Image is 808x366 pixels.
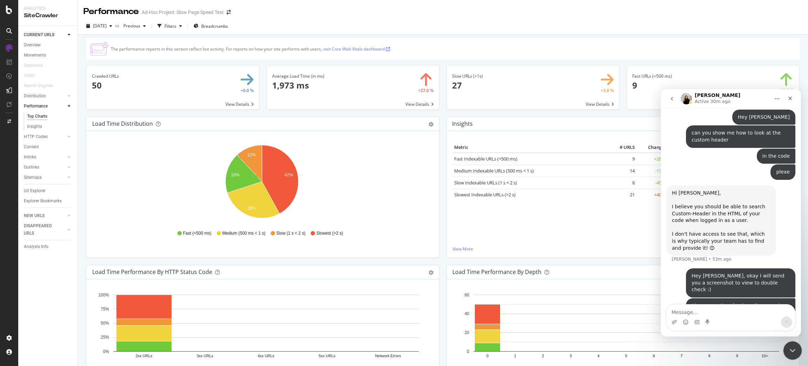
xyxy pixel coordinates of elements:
div: Analytics [24,6,72,12]
a: Medium Indexable URLs (500 ms < 1 s) [454,168,534,174]
svg: A chart. [92,142,432,224]
div: The performance reports in this section reflect bot activity. For reports on how your site perfor... [111,46,391,52]
div: Outlinks [24,164,39,171]
a: Insights [27,123,73,130]
text: 0 [486,354,489,358]
a: Distribution [24,92,66,100]
div: Content [24,143,39,151]
div: Load Time Performance by Depth [452,268,541,275]
a: Content [24,143,73,151]
div: Url Explorer [24,187,46,195]
text: 3xx URLs [197,354,214,358]
a: Overview [24,41,73,49]
div: Movements [24,52,46,59]
a: Top Charts [27,113,73,120]
text: 28% [247,206,256,211]
button: Breadcrumbs [191,20,231,32]
a: CURRENT URLS [24,31,66,39]
text: 0 [467,349,469,354]
text: 50% [101,321,109,326]
div: HTTP Codes [24,133,48,140]
text: 0% [103,349,109,354]
td: 14 [608,165,637,177]
td: 6 [608,177,637,189]
text: 9 [736,354,738,358]
text: 20 [465,330,470,335]
text: 42% [284,172,293,177]
h4: Insights [452,119,473,129]
a: Segments [24,62,50,69]
text: 1 [514,354,516,358]
text: 18% [231,172,240,177]
div: Visits [24,72,34,79]
iframe: Intercom live chat [783,341,802,360]
div: gear [429,270,433,275]
a: Performance [24,103,66,110]
a: Url Explorer [24,187,73,195]
div: Insights [27,123,42,130]
span: Slow (1 s < 2 s) [276,230,305,236]
div: Analysis Info [24,243,48,250]
span: Medium (500 ms < 1 s) [222,230,265,236]
text: 12% [247,152,256,157]
div: Performance [24,103,48,110]
a: visit Core Web Vitals dashboard . [323,46,391,52]
span: Previous [121,23,140,29]
div: Distribution [24,92,46,100]
text: 4xx URLs [258,354,275,358]
a: View More [452,246,794,252]
text: 5 [625,354,627,358]
a: Analysis Info [24,243,73,250]
th: Change [637,142,672,153]
td: -17.6 % [637,165,672,177]
td: 21 [608,189,637,201]
div: Search Engines [24,82,53,90]
a: DISAPPEARED URLS [24,222,66,237]
td: -45.5 % [637,177,672,189]
span: vs [115,22,121,28]
div: Load Time Distribution [92,120,153,127]
div: gear [429,122,433,127]
a: Slowest Indexable URLs (>2 s) [454,191,516,198]
iframe: To enrich screen reader interactions, please activate Accessibility in Grammarly extension settings [661,89,801,336]
text: 3 [570,354,572,358]
text: 7 [681,354,683,358]
text: 60 [465,293,470,298]
div: Performance [83,6,139,18]
a: Fast Indexable URLs (<500 ms) [454,156,517,162]
td: +28.6 % [637,153,672,165]
a: Explorer Bookmarks [24,197,73,205]
a: Visits [24,72,41,79]
a: Sitemaps [24,174,66,181]
a: HTTP Codes [24,133,66,140]
a: Outlinks [24,164,66,171]
div: Ad-Hoc Project: Slow Page Speed Test [142,9,224,16]
img: CjTTJyXI.png [90,42,108,55]
a: Inlinks [24,153,66,161]
div: Top Charts [27,113,47,120]
text: 6 [653,354,655,358]
div: Sitemaps [24,174,42,181]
